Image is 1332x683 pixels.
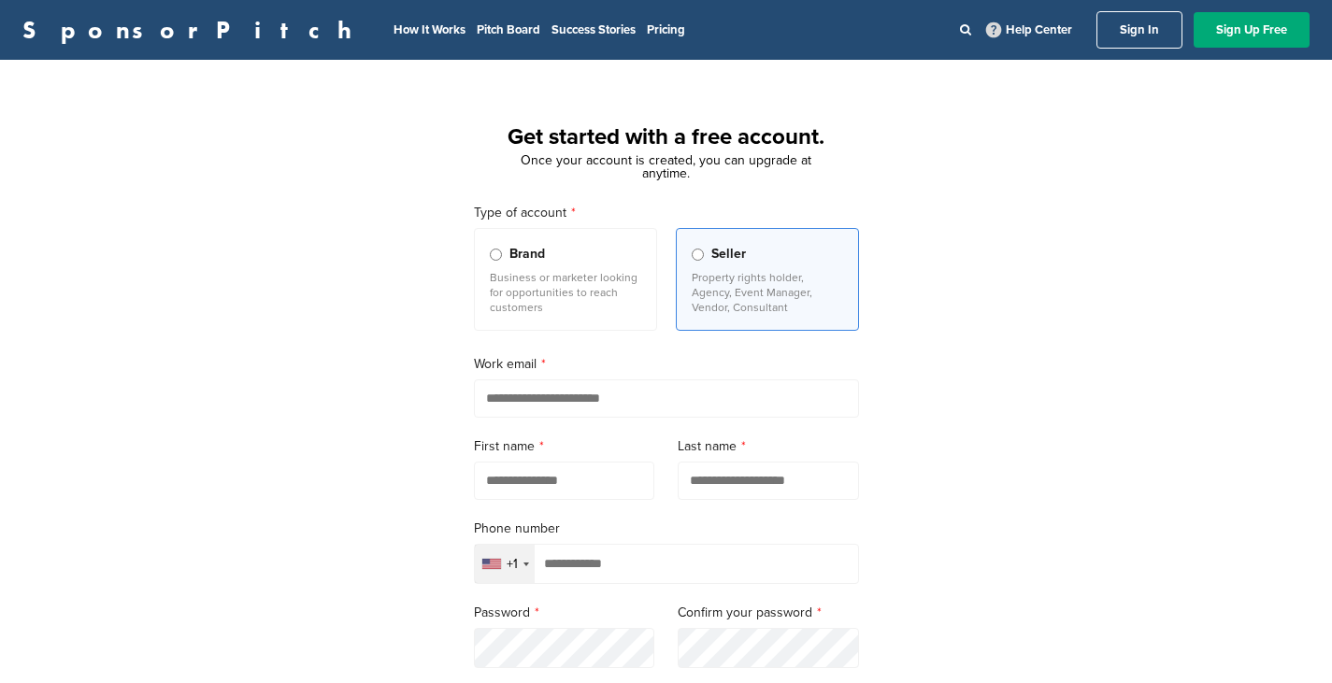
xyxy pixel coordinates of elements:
[474,354,859,375] label: Work email
[692,249,704,261] input: Seller Property rights holder, Agency, Event Manager, Vendor, Consultant
[509,244,545,264] span: Brand
[711,244,746,264] span: Seller
[474,519,859,539] label: Phone number
[1096,11,1182,49] a: Sign In
[490,270,641,315] p: Business or marketer looking for opportunities to reach customers
[475,545,535,583] div: Selected country
[474,203,859,223] label: Type of account
[474,436,655,457] label: First name
[394,22,465,37] a: How It Works
[982,19,1076,41] a: Help Center
[678,603,859,623] label: Confirm your password
[451,121,881,154] h1: Get started with a free account.
[474,603,655,623] label: Password
[490,249,502,261] input: Brand Business or marketer looking for opportunities to reach customers
[22,18,364,42] a: SponsorPitch
[507,558,518,571] div: +1
[521,152,811,181] span: Once your account is created, you can upgrade at anytime.
[692,270,843,315] p: Property rights holder, Agency, Event Manager, Vendor, Consultant
[647,22,685,37] a: Pricing
[1194,12,1310,48] a: Sign Up Free
[678,436,859,457] label: Last name
[551,22,636,37] a: Success Stories
[477,22,540,37] a: Pitch Board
